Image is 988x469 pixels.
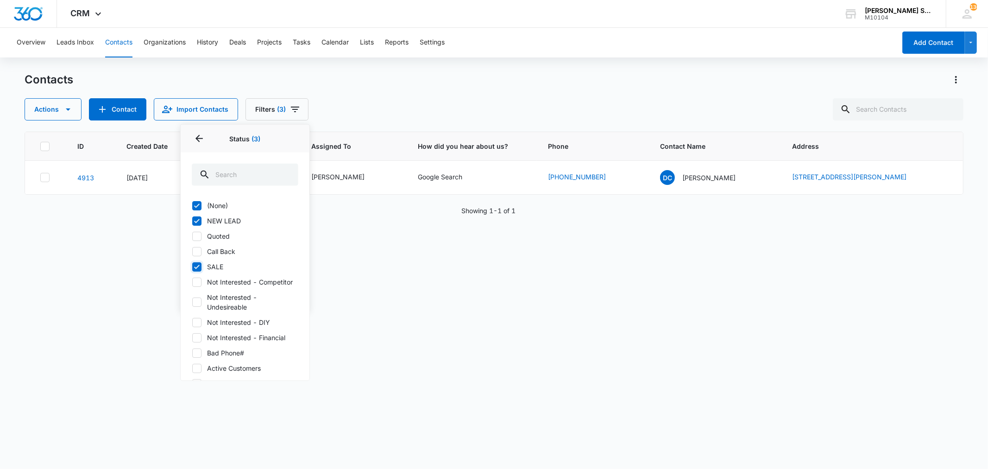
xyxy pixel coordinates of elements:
[311,172,381,183] div: Assigned To - Brian Johnston - Select to Edit Field
[321,28,349,57] button: Calendar
[245,98,308,120] button: Filters
[865,7,932,14] div: account name
[57,28,94,57] button: Leads Inbox
[682,173,736,183] p: [PERSON_NAME]
[192,231,298,241] label: Quoted
[833,98,963,120] input: Search Contacts
[660,141,757,151] span: Contact Name
[192,292,298,312] label: Not Interested - Undesireable
[660,170,675,185] span: DC
[192,333,298,342] label: Not Interested - Financial
[660,170,752,185] div: Contact Name - David Carpenter - Select to Edit Field
[192,277,298,287] label: Not Interested - Competitor
[418,141,526,151] span: How did you hear about us?
[792,172,923,183] div: Address - 812 Woodcliff, McKinney, Tx, 75072 - Select to Edit Field
[192,379,298,388] label: Cancelled Customers
[126,141,180,151] span: Created Date
[548,141,624,151] span: Phone
[126,173,193,183] div: [DATE]
[360,28,374,57] button: Lists
[89,98,146,120] button: Add Contact
[548,172,623,183] div: Phone - (903) 456-7606 - Select to Edit Field
[192,247,298,256] label: Call Back
[192,133,298,143] p: Status
[192,131,207,146] button: Back
[252,134,260,142] span: (3)
[17,28,45,57] button: Overview
[277,106,286,113] span: (3)
[192,216,298,226] label: NEW LEAD
[792,141,934,151] span: Address
[77,141,90,151] span: ID
[25,73,73,87] h1: Contacts
[192,201,298,210] label: (None)
[418,172,479,183] div: How did you hear about us? - Google Search - Select to Edit Field
[420,28,445,57] button: Settings
[154,98,238,120] button: Import Contacts
[385,28,409,57] button: Reports
[970,3,977,11] span: 130
[192,317,298,327] label: Not Interested - DIY
[418,172,462,182] div: Google Search
[548,172,606,182] a: [PHONE_NUMBER]
[192,164,298,186] input: Search
[71,8,90,18] span: CRM
[792,173,906,181] a: [STREET_ADDRESS][PERSON_NAME]
[192,348,298,358] label: Bad Phone#
[949,72,963,87] button: Actions
[25,98,82,120] button: Actions
[192,363,298,373] label: Active Customers
[293,28,310,57] button: Tasks
[192,262,298,272] label: SALE
[461,206,516,215] p: Showing 1-1 of 1
[229,28,246,57] button: Deals
[865,14,932,21] div: account id
[197,28,218,57] button: History
[970,3,977,11] div: notifications count
[77,174,94,182] a: Navigate to contact details page for David Carpenter
[144,28,186,57] button: Organizations
[311,172,365,182] div: [PERSON_NAME]
[311,141,382,151] span: Assigned To
[105,28,132,57] button: Contacts
[902,32,965,54] button: Add Contact
[257,28,282,57] button: Projects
